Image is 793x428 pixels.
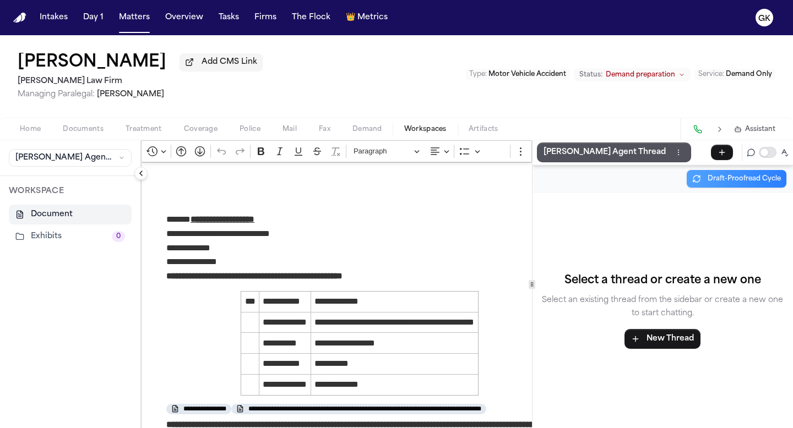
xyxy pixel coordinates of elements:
button: Edit matter name [18,53,166,73]
p: Select an existing thread from the sidebar or create a new one to start chatting. [541,294,784,320]
h4: Select a thread or create a new one [541,272,784,289]
span: Draft-Proofread Cycle [708,174,781,183]
span: Type : [469,71,487,78]
span: Coverage [184,125,218,134]
span: Police [240,125,260,134]
span: Managing Paralegal: [18,90,95,98]
span: Documents [63,125,104,134]
button: [PERSON_NAME] Agent Demand [9,149,132,167]
button: [PERSON_NAME] Agent ThreadThread actions [537,142,691,162]
span: Add CMS Link [202,57,257,68]
button: Document [9,205,132,224]
button: Intakes [35,8,72,28]
span: Treatment [126,125,162,134]
span: Demand preparation [606,70,675,79]
span: Demand Only [726,71,772,78]
span: Mail [283,125,297,134]
button: Edit Type: Motor Vehicle Accident [466,69,569,80]
button: Add CMS Link [180,53,263,71]
button: Toggle proofreading mode [759,147,776,158]
button: Matters [115,8,154,28]
span: crown [346,12,355,23]
button: Paragraph, Heading [349,143,425,160]
text: GK [758,15,770,23]
span: Paragraph [354,145,411,158]
span: Demand [352,125,382,134]
span: Artifacts [469,125,498,134]
button: Collapse sidebar [134,167,148,180]
div: Editor toolbar [141,140,532,162]
button: crownMetrics [341,8,392,28]
a: Home [13,13,26,23]
span: [PERSON_NAME] Agent Demand [15,152,114,163]
button: Thread actions [672,146,685,158]
span: [PERSON_NAME] [97,90,164,98]
span: Motor Vehicle Accident [488,71,566,78]
img: Finch Logo [13,13,26,23]
span: Home [20,125,41,134]
button: Overview [161,8,208,28]
button: Exhibits0 [9,227,132,246]
h2: [PERSON_NAME] Law Firm [18,75,263,88]
button: Edit Service: Demand Only [695,69,775,80]
button: Tasks [214,8,243,28]
span: Service : [698,71,724,78]
span: Assistant [745,125,775,134]
p: WORKSPACE [9,185,132,198]
p: [PERSON_NAME] Agent Thread [544,146,666,159]
button: Assistant [734,125,775,134]
span: 0 [112,231,125,242]
h1: [PERSON_NAME] [18,53,166,73]
button: Draft-Proofread Cycle [687,170,786,188]
button: The Flock [287,8,335,28]
button: New Thread [624,329,700,349]
button: Make a Call [690,122,705,137]
span: Fax [319,125,330,134]
span: Workspaces [404,125,447,134]
button: Change status from Demand preparation [574,68,691,81]
button: Firms [250,8,281,28]
button: Day 1 [79,8,108,28]
span: Status: [579,70,602,79]
span: Metrics [357,12,388,23]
